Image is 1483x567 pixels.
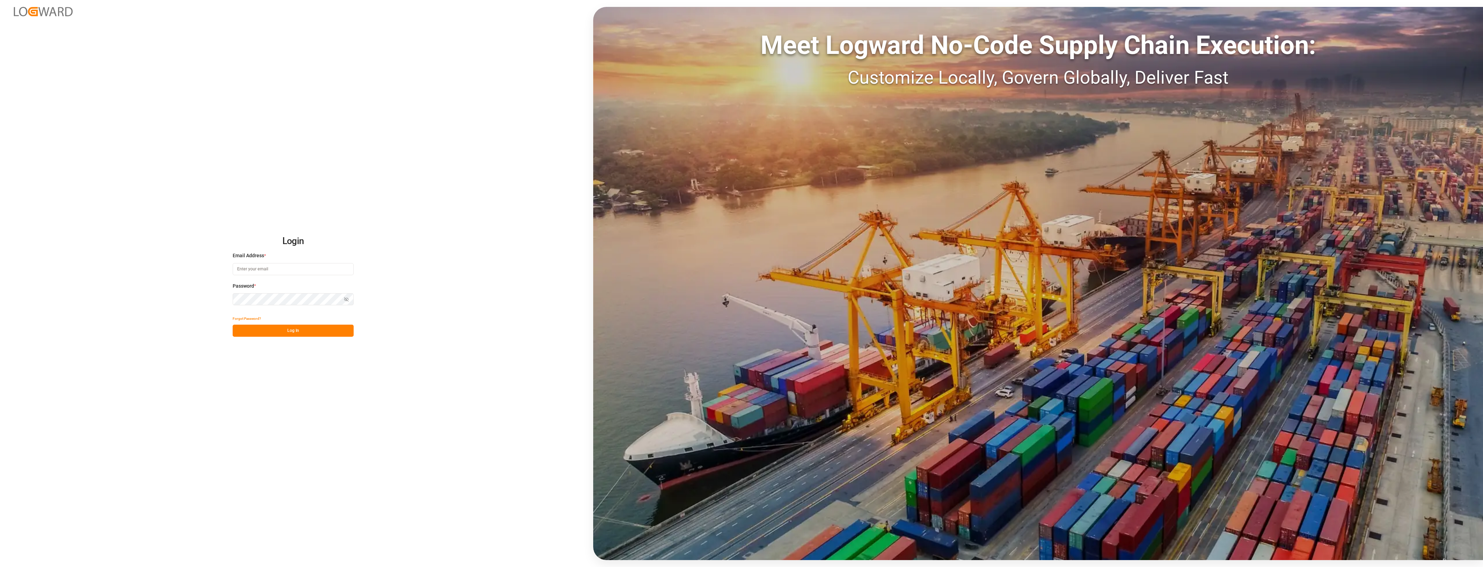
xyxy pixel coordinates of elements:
img: Logward_new_orange.png [14,7,73,16]
div: Customize Locally, Govern Globally, Deliver Fast [593,64,1483,91]
input: Enter your email [233,263,354,275]
span: Password [233,282,254,290]
div: Meet Logward No-Code Supply Chain Execution: [593,26,1483,64]
button: Forgot Password? [233,313,261,325]
span: Email Address [233,252,264,259]
button: Log In [233,325,354,337]
h2: Login [233,230,354,252]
